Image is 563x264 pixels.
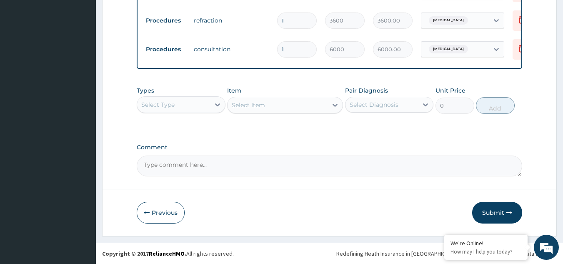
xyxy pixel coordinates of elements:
[429,16,468,25] span: [MEDICAL_DATA]
[190,41,273,58] td: consultation
[137,87,154,94] label: Types
[476,97,515,114] button: Add
[15,42,34,63] img: d_794563401_company_1708531726252_794563401
[137,144,523,151] label: Comment
[472,202,522,224] button: Submit
[450,248,521,255] p: How may I help you today?
[48,79,115,163] span: We're online!
[450,239,521,247] div: We're Online!
[137,4,157,24] div: Minimize live chat window
[142,42,190,57] td: Procedures
[141,101,175,109] div: Select Type
[350,101,398,109] div: Select Diagnosis
[435,86,465,95] label: Unit Price
[336,249,557,258] div: Redefining Heath Insurance in [GEOGRAPHIC_DATA] using Telemedicine and Data Science!
[345,86,388,95] label: Pair Diagnosis
[4,176,159,205] textarea: Type your message and hit 'Enter'
[102,250,186,257] strong: Copyright © 2017 .
[137,202,185,224] button: Previous
[149,250,185,257] a: RelianceHMO
[142,13,190,28] td: Procedures
[43,47,140,58] div: Chat with us now
[190,12,273,29] td: refraction
[227,86,241,95] label: Item
[429,45,468,53] span: [MEDICAL_DATA]
[96,243,563,264] footer: All rights reserved.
